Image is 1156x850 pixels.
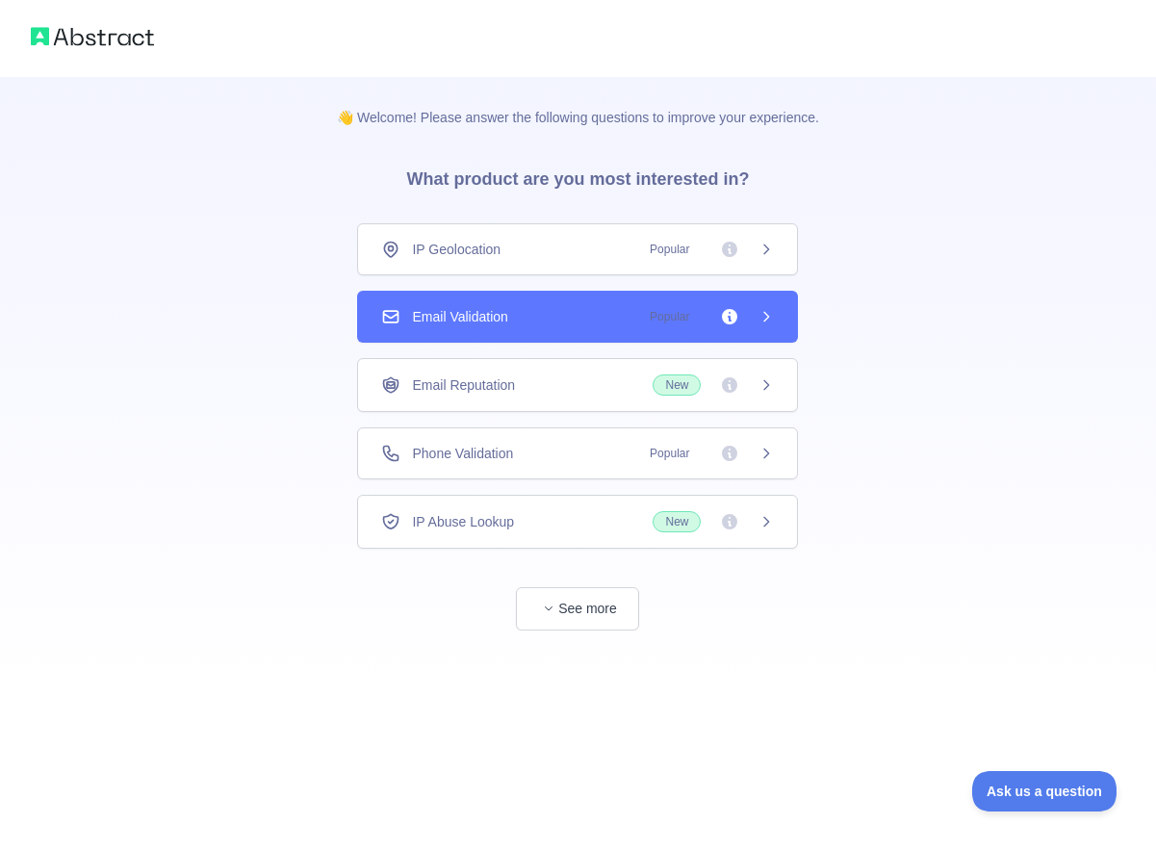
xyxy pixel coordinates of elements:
span: Popular [638,307,701,326]
iframe: Toggle Customer Support [972,771,1117,811]
span: Email Reputation [412,375,515,395]
span: IP Geolocation [412,240,501,259]
img: Abstract logo [31,23,154,50]
p: 👋 Welcome! Please answer the following questions to improve your experience. [306,77,850,127]
span: New [653,511,701,532]
button: See more [516,587,639,631]
h3: What product are you most interested in? [375,127,780,223]
span: IP Abuse Lookup [412,512,514,531]
span: Popular [638,444,701,463]
span: Email Validation [412,307,507,326]
span: Phone Validation [412,444,513,463]
span: Popular [638,240,701,259]
span: New [653,374,701,396]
